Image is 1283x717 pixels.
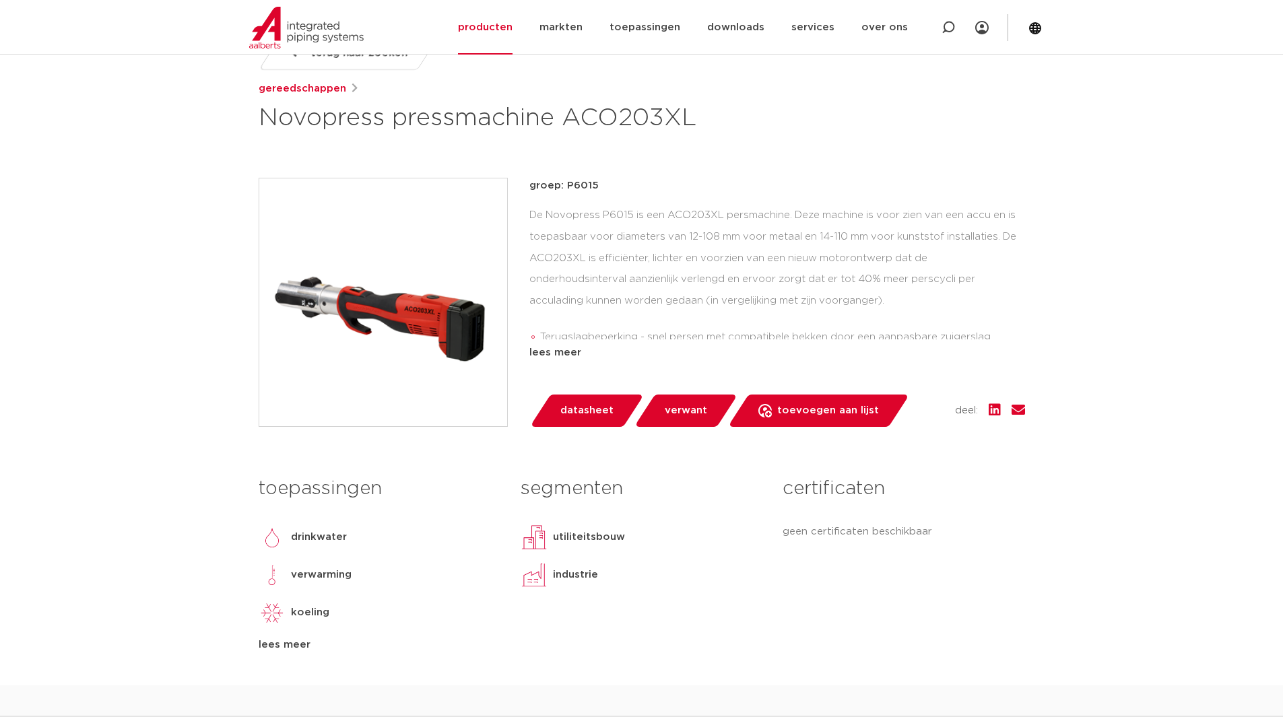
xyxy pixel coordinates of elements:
p: groep: P6015 [529,178,1025,194]
p: industrie [553,567,598,583]
h3: segmenten [521,475,762,502]
h1: Novopress pressmachine ACO203XL [259,102,764,135]
div: lees meer [529,345,1025,361]
div: lees meer [259,637,500,653]
p: drinkwater [291,529,347,545]
h3: toepassingen [259,475,500,502]
img: utiliteitsbouw [521,524,548,551]
span: verwant [665,400,707,421]
p: geen certificaten beschikbaar [783,524,1024,540]
div: De Novopress P6015 is een ACO203XL persmachine. Deze machine is voor zien van een accu en is toep... [529,205,1025,339]
span: datasheet [560,400,614,421]
h3: certificaten [783,475,1024,502]
p: koeling [291,605,329,621]
a: gereedschappen [259,81,346,97]
li: Terugslagbeperking - snel persen met compatibele bekken door een aanpasbare zuigerslag [540,327,1025,348]
p: utiliteitsbouw [553,529,625,545]
img: Product Image for Novopress pressmachine ACO203XL [259,178,507,426]
img: industrie [521,561,548,588]
img: koeling [259,599,286,626]
p: verwarming [291,567,352,583]
span: toevoegen aan lijst [777,400,879,421]
img: verwarming [259,561,286,588]
a: verwant [634,395,737,427]
img: drinkwater [259,524,286,551]
a: datasheet [529,395,644,427]
span: deel: [955,403,978,419]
